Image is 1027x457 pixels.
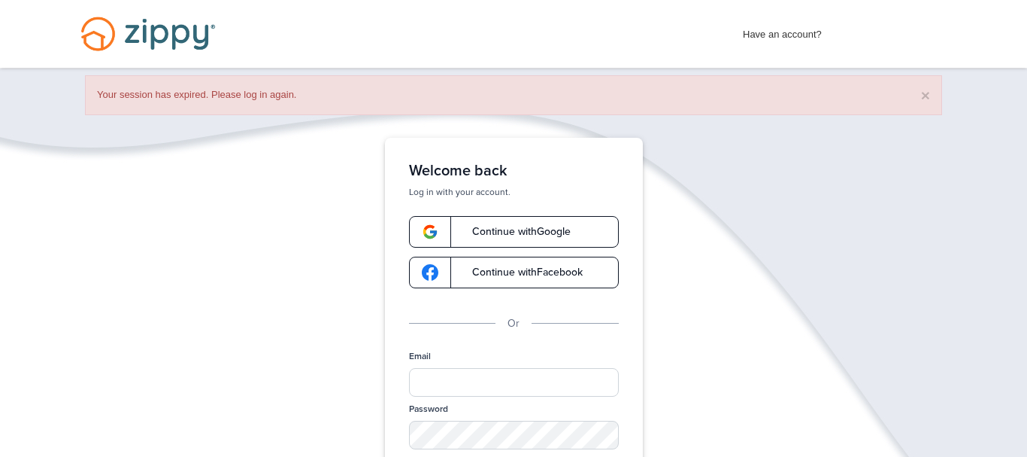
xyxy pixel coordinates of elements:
[743,19,822,43] span: Have an account?
[85,75,942,115] div: Your session has expired. Please log in again.
[409,162,619,180] h1: Welcome back
[457,267,583,278] span: Continue with Facebook
[409,421,619,449] input: Password
[409,186,619,198] p: Log in with your account.
[507,315,520,332] p: Or
[409,403,448,416] label: Password
[409,216,619,248] a: google-logoContinue withGoogle
[422,264,438,281] img: google-logo
[457,227,571,237] span: Continue with Google
[409,350,431,363] label: Email
[422,224,438,240] img: google-logo
[409,257,619,288] a: google-logoContinue withFacebook
[409,368,619,397] input: Email
[921,87,930,103] button: ×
